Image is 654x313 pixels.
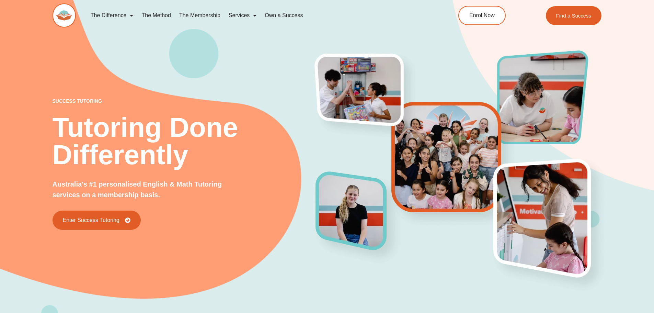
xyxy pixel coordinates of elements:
span: Enrol Now [469,13,495,18]
a: Find a Success [546,6,602,25]
a: The Method [137,8,175,23]
p: success tutoring [53,99,316,103]
p: Australia's #1 personalised English & Math Tutoring services on a membership basis. [53,179,245,200]
h2: Tutoring Done Differently [53,114,316,169]
span: Find a Success [556,13,592,18]
nav: Menu [87,8,427,23]
a: Enter Success Tutoring [53,211,141,230]
a: The Difference [87,8,138,23]
a: Enrol Now [458,6,506,25]
a: Services [225,8,261,23]
a: Own a Success [261,8,307,23]
a: The Membership [175,8,225,23]
span: Enter Success Tutoring [63,217,119,223]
